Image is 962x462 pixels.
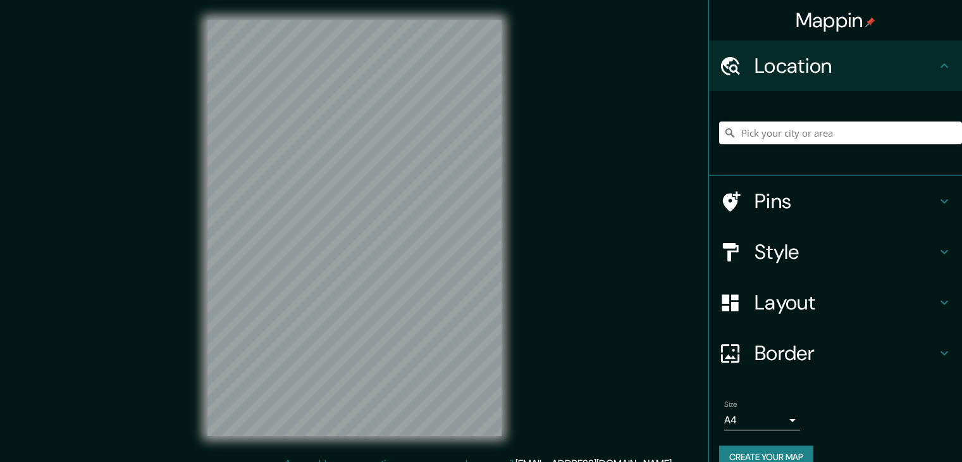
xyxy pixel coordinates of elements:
h4: Location [755,53,937,78]
input: Pick your city or area [719,122,962,144]
h4: Mappin [796,8,876,33]
div: Pins [709,176,962,227]
div: Border [709,328,962,378]
div: Style [709,227,962,277]
div: Layout [709,277,962,328]
h4: Layout [755,290,937,315]
div: Location [709,41,962,91]
label: Size [724,399,737,410]
h4: Border [755,340,937,366]
h4: Style [755,239,937,265]
div: A4 [724,410,800,430]
canvas: Map [207,20,502,436]
h4: Pins [755,189,937,214]
img: pin-icon.png [865,17,875,27]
